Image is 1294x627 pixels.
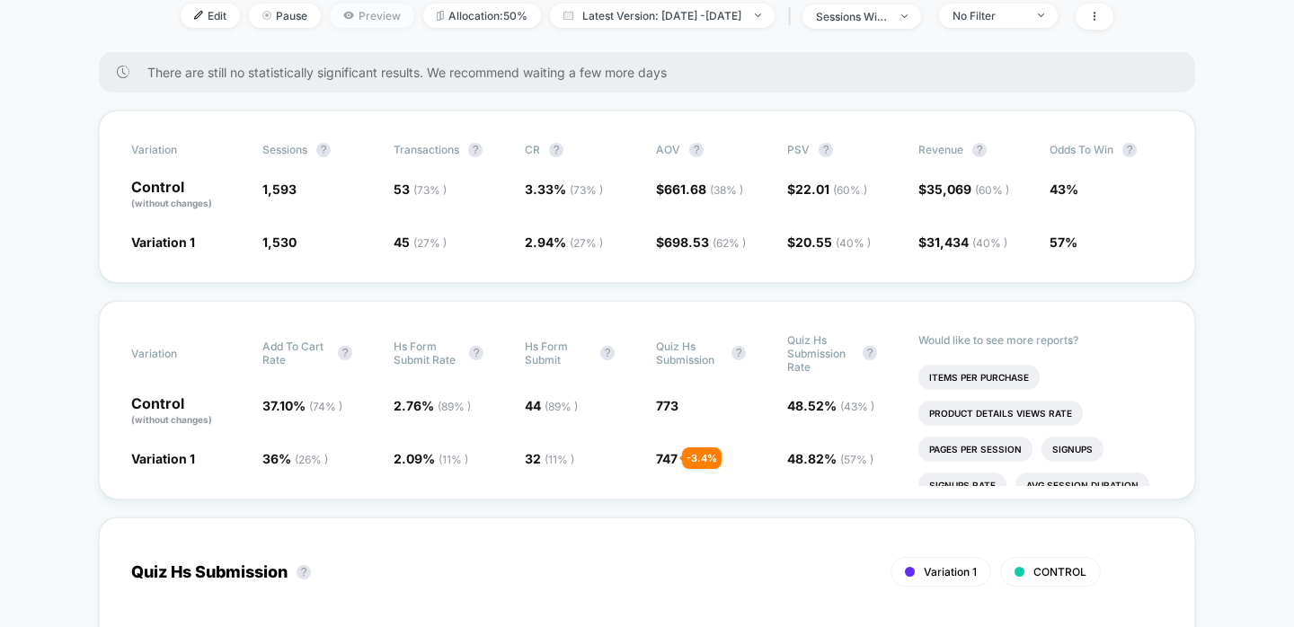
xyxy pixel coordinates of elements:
[863,346,877,360] button: ?
[131,414,212,425] span: (without changes)
[972,236,1007,250] span: ( 40 % )
[545,400,578,413] span: ( 89 % )
[131,333,230,374] span: Variation
[918,365,1040,390] li: Items Per Purchase
[710,183,743,197] span: ( 38 % )
[316,143,331,157] button: ?
[664,234,746,250] span: 698.53
[525,398,578,413] span: 44
[525,234,603,250] span: 2.94 %
[784,4,802,30] span: |
[975,183,1009,197] span: ( 60 % )
[1050,181,1078,197] span: 43%
[664,181,743,197] span: 661.68
[297,565,311,579] button: ?
[1033,565,1086,578] span: CONTROL
[656,340,722,366] span: Quiz Hs Submission
[394,181,447,197] span: 53
[918,143,963,156] span: Revenue
[953,9,1024,22] div: No Filter
[262,451,328,466] span: 36 %
[918,181,1009,197] span: $
[787,143,810,156] span: PSV
[525,451,574,466] span: 32
[131,451,195,466] span: Variation 1
[394,451,468,466] span: 2.09 %
[309,400,342,413] span: ( 74 % )
[131,143,230,157] span: Variation
[787,398,874,413] span: 48.52 %
[549,143,563,157] button: ?
[787,333,854,374] span: Quiz Hs Submission Rate
[394,234,447,250] span: 45
[570,183,603,197] span: ( 73 % )
[147,65,1159,80] span: There are still no statistically significant results. We recommend waiting a few more days
[262,234,297,250] span: 1,530
[413,236,447,250] span: ( 27 % )
[656,451,678,466] span: 747
[926,234,1007,250] span: 31,434
[525,143,540,156] span: CR
[131,234,195,250] span: Variation 1
[437,11,444,21] img: rebalance
[656,181,743,197] span: $
[181,4,240,28] span: Edit
[262,11,271,20] img: end
[787,234,871,250] span: $
[262,143,307,156] span: Sessions
[131,180,244,210] p: Control
[918,333,1163,347] p: Would like to see more reports?
[918,234,1007,250] span: $
[295,453,328,466] span: ( 26 % )
[600,346,615,360] button: ?
[901,14,908,18] img: end
[836,236,871,250] span: ( 40 % )
[918,437,1033,462] li: Pages Per Session
[423,4,541,28] span: Allocation: 50%
[755,13,761,17] img: end
[840,453,873,466] span: ( 57 % )
[1041,437,1103,462] li: Signups
[795,181,867,197] span: 22.01
[1015,472,1149,498] li: Avg Session Duration
[926,181,1009,197] span: 35,069
[1122,143,1137,157] button: ?
[394,340,460,366] span: Hs Form Submit Rate
[563,11,573,20] img: calendar
[1050,143,1148,157] span: Odds to Win
[972,143,987,157] button: ?
[918,472,1006,498] li: Signups Rate
[918,401,1083,426] li: Product Details Views Rate
[819,143,833,157] button: ?
[249,4,321,28] span: Pause
[924,565,977,578] span: Variation 1
[787,451,873,466] span: 48.82 %
[570,236,603,250] span: ( 27 % )
[1038,13,1044,17] img: end
[413,183,447,197] span: ( 73 % )
[131,396,244,427] p: Control
[330,4,414,28] span: Preview
[656,234,746,250] span: $
[394,143,459,156] span: Transactions
[656,398,678,413] span: 773
[731,346,746,360] button: ?
[787,181,867,197] span: $
[194,11,203,20] img: edit
[833,183,867,197] span: ( 60 % )
[131,198,212,208] span: (without changes)
[525,340,591,366] span: Hs Form Submit
[262,398,342,413] span: 37.10 %
[262,340,329,366] span: Add To Cart Rate
[438,400,471,413] span: ( 89 % )
[545,453,574,466] span: ( 11 % )
[439,453,468,466] span: ( 11 % )
[469,346,483,360] button: ?
[795,234,871,250] span: 20.55
[682,447,722,469] div: - 3.4 %
[840,400,874,413] span: ( 43 % )
[262,181,297,197] span: 1,593
[656,143,680,156] span: AOV
[550,4,775,28] span: Latest Version: [DATE] - [DATE]
[713,236,746,250] span: ( 62 % )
